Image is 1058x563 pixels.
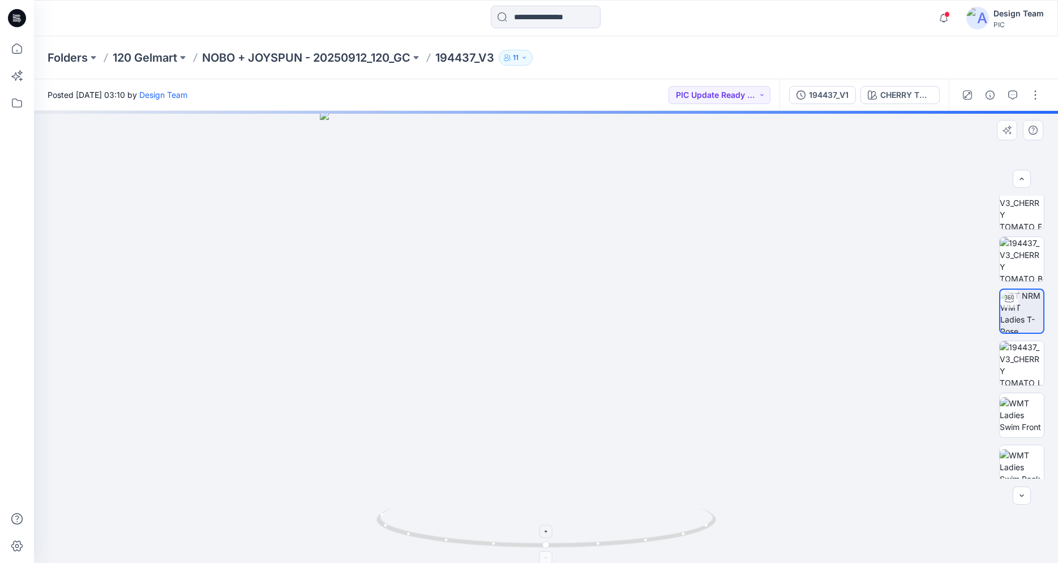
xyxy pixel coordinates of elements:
[1000,449,1044,485] img: WMT Ladies Swim Back
[499,50,533,66] button: 11
[1000,290,1043,333] img: TT NRM WMT Ladies T-Pose
[513,51,519,64] p: 11
[1000,397,1044,433] img: WMT Ladies Swim Front
[860,86,940,104] button: CHERRY TOMATO
[809,89,849,101] div: 194437_V1
[48,50,88,66] a: Folders
[435,50,494,66] p: 194437_V3
[880,89,932,101] div: CHERRY TOMATO
[1000,237,1044,281] img: 194437_V3_CHERRY TOMATO_Back
[993,7,1044,20] div: Design Team
[1000,185,1044,229] img: 194437_V3_CHERRY TOMATO_Front
[48,89,187,101] span: Posted [DATE] 03:10 by
[139,90,187,100] a: Design Team
[202,50,410,66] a: NOBO + JOYSPUN - 20250912_120_GC
[1000,341,1044,385] img: 194437_V3_CHERRY TOMATO_Left
[113,50,177,66] a: 120 Gelmart
[993,20,1044,29] div: PIC
[966,7,989,29] img: avatar
[789,86,856,104] button: 194437_V1
[981,86,999,104] button: Details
